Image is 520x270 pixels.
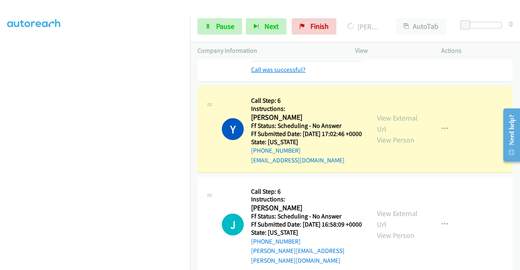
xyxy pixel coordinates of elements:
[251,138,362,146] h5: State: [US_STATE]
[251,97,362,105] h5: Call Step: 6
[310,22,329,31] span: Finish
[377,135,414,145] a: View Person
[222,214,244,235] div: The call is yet to be attempted
[251,122,362,130] h5: Ff Status: Scheduling - No Answer
[251,220,362,229] h5: Ff Submitted Date: [DATE] 16:58:09 +0000
[246,18,286,35] button: Next
[251,247,344,264] a: [PERSON_NAME][EMAIL_ADDRESS][PERSON_NAME][DOMAIN_NAME]
[377,209,418,229] a: View External Url
[251,105,362,113] h5: Instructions:
[509,18,513,29] div: 0
[222,118,244,140] h1: Y
[396,18,446,35] button: AutoTab
[222,214,244,235] h1: J
[197,18,242,35] a: Pause
[377,113,418,134] a: View External Url
[292,18,336,35] a: Finish
[251,66,305,73] a: Call was successful?
[264,22,279,31] span: Next
[251,203,362,213] h2: [PERSON_NAME]
[464,22,502,28] div: Delay between calls (in seconds)
[216,22,234,31] span: Pause
[251,229,362,237] h5: State: [US_STATE]
[441,46,513,56] p: Actions
[251,113,362,122] h2: [PERSON_NAME]
[251,156,344,164] a: [EMAIL_ADDRESS][DOMAIN_NAME]
[355,46,427,56] p: View
[497,103,520,167] iframe: Resource Center
[347,21,381,32] p: [PERSON_NAME]
[251,188,362,196] h5: Call Step: 6
[377,231,414,240] a: View Person
[251,130,362,138] h5: Ff Submitted Date: [DATE] 17:02:46 +0000
[251,195,362,203] h5: Instructions:
[251,212,362,220] h5: Ff Status: Scheduling - No Answer
[197,46,340,56] p: Company Information
[251,238,301,245] a: [PHONE_NUMBER]
[251,147,301,154] a: [PHONE_NUMBER]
